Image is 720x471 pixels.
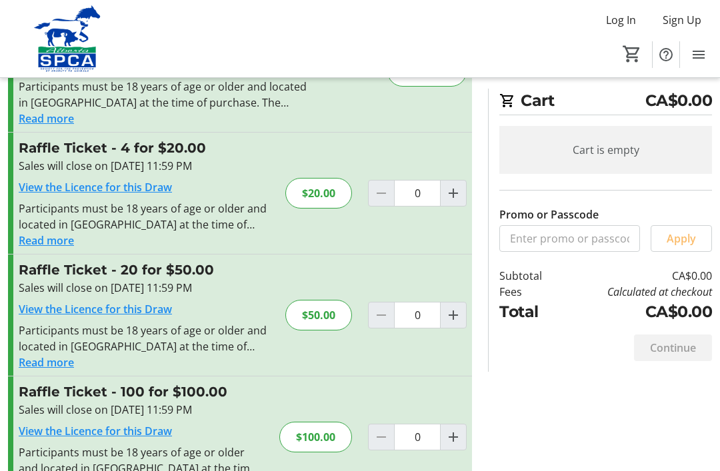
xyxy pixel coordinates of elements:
[499,225,640,252] input: Enter promo or passcode
[394,180,441,207] input: Raffle Ticket Quantity
[561,268,712,284] td: CA$0.00
[499,89,712,115] h2: Cart
[499,207,599,223] label: Promo or Passcode
[499,268,561,284] td: Subtotal
[663,12,701,28] span: Sign Up
[561,300,712,323] td: CA$0.00
[645,89,713,112] span: CA$0.00
[19,138,269,158] h3: Raffle Ticket - 4 for $20.00
[8,5,127,72] img: Alberta SPCA's Logo
[651,225,712,252] button: Apply
[499,126,712,174] div: Cart is empty
[19,111,74,127] button: Read more
[19,302,172,316] a: View the Licence for this Draw
[606,12,636,28] span: Log In
[19,180,172,195] a: View the Licence for this Draw
[595,9,647,31] button: Log In
[620,42,644,66] button: Cart
[652,9,712,31] button: Sign Up
[667,231,696,246] span: Apply
[561,284,712,300] td: Calculated at checkout
[19,424,172,438] a: View the Licence for this Draw
[19,402,263,418] div: Sales will close on [DATE] 11:59 PM
[19,280,269,296] div: Sales will close on [DATE] 11:59 PM
[394,424,441,450] input: Raffle Ticket Quantity
[19,201,269,233] div: Participants must be 18 years of age or older and located in [GEOGRAPHIC_DATA] at the time of pur...
[19,260,269,280] h3: Raffle Ticket - 20 for $50.00
[441,302,466,328] button: Increment by one
[19,382,263,402] h3: Raffle Ticket - 100 for $100.00
[685,41,712,68] button: Menu
[19,158,269,174] div: Sales will close on [DATE] 11:59 PM
[285,178,352,209] div: $20.00
[653,41,679,68] button: Help
[394,302,441,328] input: Raffle Ticket Quantity
[19,322,269,354] div: Participants must be 18 years of age or older and located in [GEOGRAPHIC_DATA] at the time of pur...
[19,233,74,248] button: Read more
[499,284,561,300] td: Fees
[279,422,352,452] div: $100.00
[441,424,466,450] button: Increment by one
[441,181,466,206] button: Increment by one
[285,300,352,330] div: $50.00
[19,79,310,111] div: Participants must be 18 years of age or older and located in [GEOGRAPHIC_DATA] at the time of pur...
[499,300,561,323] td: Total
[19,354,74,370] button: Read more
